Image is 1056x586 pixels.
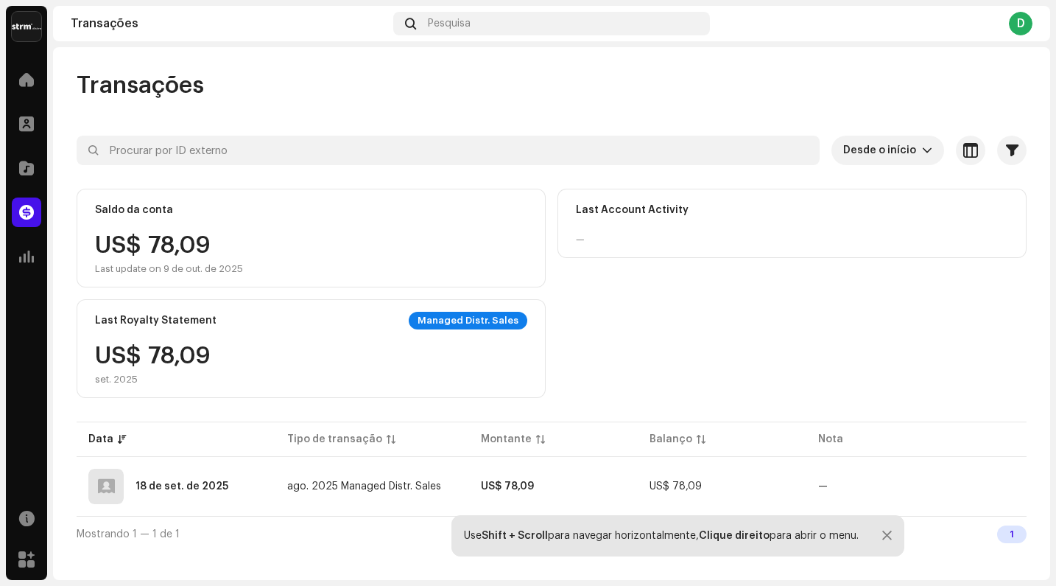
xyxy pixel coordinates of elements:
div: Last Account Activity [576,204,689,216]
div: Managed Distr. Sales [409,312,527,329]
re-a-table-badge: — [818,481,828,492]
div: Tipo de transação [287,432,382,447]
input: Procurar por ID externo [77,136,820,165]
div: Montante [481,432,532,447]
span: Mostrando 1 — 1 de 1 [77,529,180,540]
div: Transações [71,18,387,29]
div: 1 [997,526,1027,543]
div: set. 2025 [95,374,211,386]
div: Last Royalty Statement [95,315,217,327]
div: Last update on 9 de out. de 2025 [95,263,243,275]
img: 408b884b-546b-4518-8448-1008f9c76b02 [12,12,41,41]
div: Saldo da conta [95,204,173,216]
div: Data [88,432,113,447]
span: Desde o início [843,136,922,165]
strong: Clique direito [699,531,770,541]
div: 18 de set. de 2025 [135,481,228,492]
strong: US$ 78,09 [481,481,534,492]
span: ago. 2025 Managed Distr. Sales [287,481,441,492]
div: Balanço [650,432,692,447]
div: — [576,234,585,245]
span: Pesquisa [428,18,471,29]
span: US$ 78,09 [650,481,702,492]
strong: Shift + Scroll [482,531,548,541]
span: Transações [77,71,204,100]
div: Use para navegar horizontalmente, para abrir o menu. [464,530,859,542]
div: dropdown trigger [922,136,932,165]
div: D [1009,12,1032,35]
